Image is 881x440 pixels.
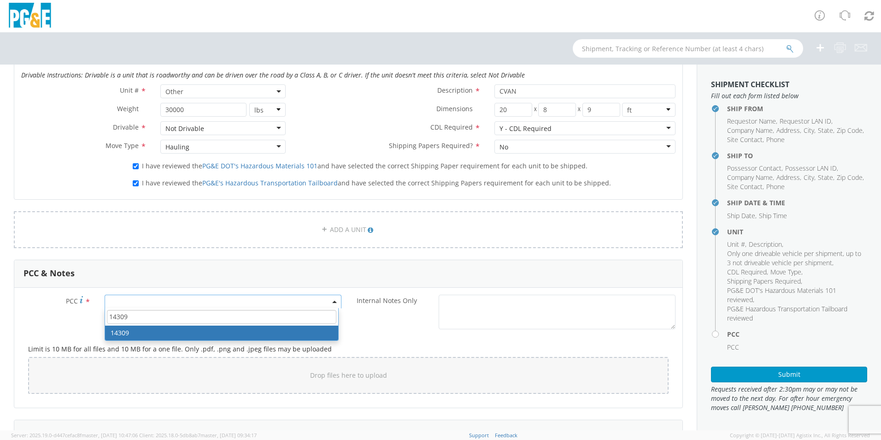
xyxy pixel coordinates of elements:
span: State [818,173,833,182]
span: Client: 2025.18.0-5db8ab7 [139,432,257,439]
li: , [749,240,783,249]
span: Internal Notes Only [357,296,417,305]
li: , [837,173,864,182]
input: I have reviewed thePG&E DOT's Hazardous Materials 101and have selected the correct Shipping Paper... [133,163,139,169]
span: Server: 2025.19.0-d447cefac8f [11,432,138,439]
span: State [818,126,833,135]
span: Company Name [727,173,773,182]
span: PCC [727,343,739,351]
li: , [770,268,803,277]
li: , [727,126,774,135]
a: PG&E DOT's Hazardous Materials 101 [202,161,317,170]
span: Requestor LAN ID [780,117,831,125]
span: Possessor Contact [727,164,781,172]
a: ADD A UNIT [14,211,683,248]
div: Not Drivable [165,124,204,133]
img: pge-logo-06675f144f4cfa6a6814.png [7,3,53,30]
span: I have reviewed the and have selected the correct Shipping Papers requirement for each unit to be... [142,178,611,187]
span: Zip Code [837,126,863,135]
span: City [804,173,814,182]
a: Support [469,432,489,439]
li: , [818,173,834,182]
span: X [576,103,582,117]
span: X [532,103,539,117]
a: PG&E's Hazardous Transportation Tailboard [202,178,338,187]
li: , [727,164,783,173]
span: Description [749,240,782,249]
span: Other [160,84,286,98]
h4: PCC [727,331,867,338]
span: Copyright © [DATE]-[DATE] Agistix Inc., All Rights Reserved [730,432,870,439]
span: Shipping Papers Required [727,277,801,285]
li: , [785,164,838,173]
div: No [499,143,508,152]
h4: Ship Date & Time [727,199,867,206]
span: CDL Required [727,268,767,276]
li: , [727,240,746,249]
h4: Ship From [727,105,867,112]
li: , [727,135,764,144]
span: Phone [766,182,785,191]
span: Requestor Name [727,117,776,125]
li: , [727,173,774,182]
li: , [776,126,801,135]
strong: Shipment Checklist [711,79,789,89]
span: Dimensions [436,104,473,113]
span: Possessor LAN ID [785,164,837,172]
span: master, [DATE] 09:34:17 [200,432,257,439]
li: , [776,173,801,182]
span: Move Type [106,141,139,150]
span: PCC [66,297,78,305]
input: Shipment, Tracking or Reference Number (at least 4 chars) [573,39,803,58]
li: , [727,211,757,220]
li: , [727,117,777,126]
input: Length [494,103,532,117]
span: Ship Date [727,211,755,220]
h4: Ship To [727,152,867,159]
input: Width [538,103,576,117]
h3: PCC & Notes [23,269,75,278]
span: Requests received after 2:30pm may or may not be moved to the next day. For after hour emergency ... [711,385,867,412]
span: Company Name [727,126,773,135]
div: Hauling [165,143,189,152]
span: Weight [117,104,139,113]
span: Other [165,87,281,96]
li: 14309 [105,326,338,340]
span: Only one driveable vehicle per shipment, up to 3 not driveable vehicle per shipment [727,249,861,267]
li: , [727,249,865,268]
span: City [804,126,814,135]
li: , [837,126,864,135]
span: Drivable [113,123,139,131]
input: I have reviewed thePG&E's Hazardous Transportation Tailboardand have selected the correct Shippin... [133,180,139,186]
span: Phone [766,135,785,144]
li: , [804,126,816,135]
span: Drop files here to upload [310,371,387,380]
span: Site Contact [727,182,763,191]
li: , [780,117,833,126]
span: Ship Time [759,211,787,220]
span: master, [DATE] 10:47:06 [82,432,138,439]
span: Address [776,126,800,135]
input: Height [582,103,620,117]
span: Site Contact [727,135,763,144]
li: , [818,126,834,135]
span: CDL Required [430,123,473,131]
div: Y - CDL Required [499,124,552,133]
span: Unit # [727,240,745,249]
span: Zip Code [837,173,863,182]
span: Fill out each form listed below [711,91,867,101]
h4: Unit [727,228,867,235]
i: Drivable Instructions: Drivable is a unit that is roadworthy and can be driven over the road by a... [21,71,525,79]
li: , [727,268,768,277]
span: Move Type [770,268,801,276]
span: Shipping Papers Required? [389,141,473,150]
li: , [804,173,816,182]
button: Submit [711,367,867,382]
a: Feedback [495,432,517,439]
span: Description [437,86,473,95]
li: , [727,277,802,286]
span: PG&E Hazardous Transportation Tailboard reviewed [727,304,847,322]
h3: Shipment Notification [23,429,117,439]
span: I have reviewed the and have selected the correct Shipping Paper requirement for each unit to be ... [142,161,587,170]
h5: Limit is 10 MB for all files and 10 MB for a one file. Only .pdf, .png and .jpeg files may be upl... [28,345,669,352]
